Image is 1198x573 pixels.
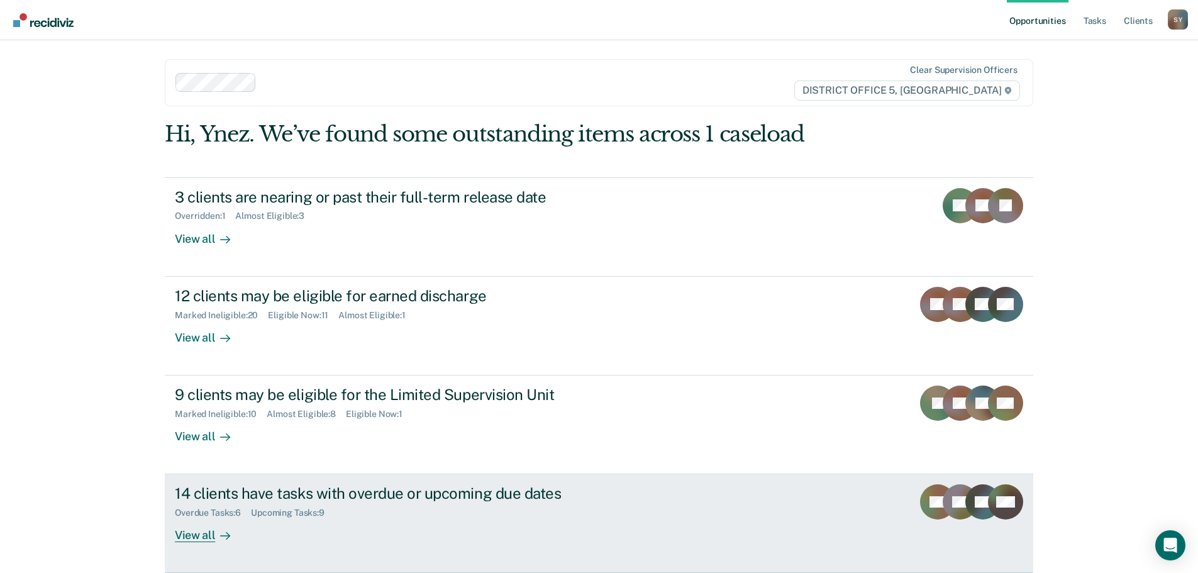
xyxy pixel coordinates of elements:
[165,177,1033,277] a: 3 clients are nearing or past their full-term release dateOverridden:1Almost Eligible:3View all
[175,386,616,404] div: 9 clients may be eligible for the Limited Supervision Unit
[175,211,235,221] div: Overridden : 1
[794,81,1020,101] span: DISTRICT OFFICE 5, [GEOGRAPHIC_DATA]
[235,211,314,221] div: Almost Eligible : 3
[1168,9,1188,30] button: Profile dropdown button
[175,310,268,321] div: Marked Ineligible : 20
[251,508,335,518] div: Upcoming Tasks : 9
[268,310,338,321] div: Eligible Now : 11
[175,484,616,503] div: 14 clients have tasks with overdue or upcoming due dates
[175,420,245,444] div: View all
[175,409,267,420] div: Marked Ineligible : 10
[1155,530,1185,560] div: Open Intercom Messenger
[175,320,245,345] div: View all
[165,474,1033,573] a: 14 clients have tasks with overdue or upcoming due datesOverdue Tasks:6Upcoming Tasks:9View all
[165,277,1033,376] a: 12 clients may be eligible for earned dischargeMarked Ineligible:20Eligible Now:11Almost Eligible...
[165,121,860,147] div: Hi, Ynez. We’ve found some outstanding items across 1 caseload
[13,13,74,27] img: Recidiviz
[267,409,346,420] div: Almost Eligible : 8
[175,188,616,206] div: 3 clients are nearing or past their full-term release date
[175,287,616,305] div: 12 clients may be eligible for earned discharge
[910,65,1017,75] div: Clear supervision officers
[338,310,416,321] div: Almost Eligible : 1
[1168,9,1188,30] div: S Y
[175,518,245,543] div: View all
[175,221,245,246] div: View all
[175,508,251,518] div: Overdue Tasks : 6
[346,409,413,420] div: Eligible Now : 1
[165,376,1033,474] a: 9 clients may be eligible for the Limited Supervision UnitMarked Ineligible:10Almost Eligible:8El...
